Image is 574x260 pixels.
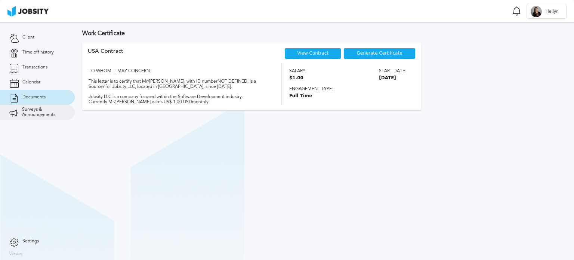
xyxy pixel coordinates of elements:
[289,94,406,99] span: Full Time
[22,95,46,100] span: Documents
[22,80,40,85] span: Calendar
[82,30,567,37] h3: Work Certificate
[297,51,328,56] a: View Contract
[289,68,306,74] span: Salary:
[379,68,406,74] span: Start date:
[9,252,23,257] label: Version:
[289,76,306,81] span: $1.00
[531,6,542,17] div: H
[542,9,562,14] span: Hellyn
[22,65,47,70] span: Transactions
[527,4,567,19] button: HHellyn
[88,48,123,63] div: USA Contract
[379,76,406,81] span: [DATE]
[357,51,402,56] span: Generate Certificate
[7,6,49,16] img: ab4bad089aa723f57921c736e9817d99.png
[88,63,268,105] div: TO WHOM IT MAY CONCERN: This letter is to certify that Mr/[PERSON_NAME], with ID number NOT DEFIN...
[22,35,34,40] span: Client
[22,107,65,117] span: Surveys & Announcements
[289,86,406,92] span: Engagement type:
[22,50,54,55] span: Time off history
[22,239,39,244] span: Settings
